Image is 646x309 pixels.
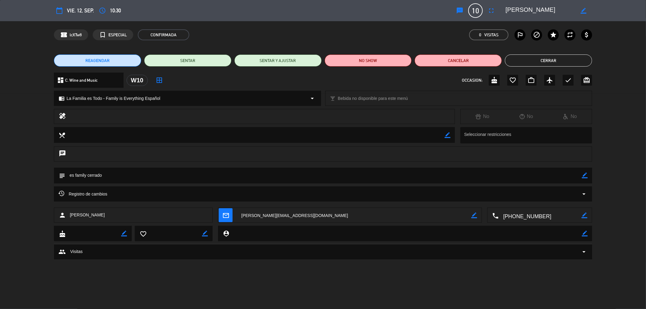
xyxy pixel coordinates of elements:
[415,54,502,67] button: Cancelar
[202,231,208,236] i: border_color
[222,212,229,219] i: mail_outline
[223,230,229,237] i: person_pin
[58,132,65,138] i: local_dining
[581,8,586,14] i: border_color
[454,5,465,16] button: sms
[59,230,65,237] i: cake
[548,113,592,120] div: No
[58,172,65,179] i: subject
[140,230,146,237] i: favorite_border
[99,31,106,38] i: turned_in_not
[67,6,94,15] span: vie. 12, sep.
[462,77,482,84] span: OCCASION:
[492,212,499,219] i: local_phone
[566,31,574,38] i: repeat
[505,54,592,67] button: Cerrar
[110,6,121,15] span: 10:30
[550,31,557,38] i: star
[60,31,68,38] span: confirmation_number
[85,58,110,64] span: REAGENDAR
[581,212,587,218] i: border_color
[445,132,450,138] i: border_color
[156,77,163,84] i: border_all
[461,113,504,120] div: No
[57,77,64,84] i: dashboard
[456,7,463,14] i: sms
[484,31,499,38] em: Visitas
[58,248,66,255] span: group
[580,190,588,198] i: arrow_drop_down
[108,31,127,38] span: ESPECIAL
[509,77,516,84] i: favorite_border
[234,54,322,67] button: SENTAR Y AJUSTAR
[70,248,83,255] span: Visitas
[309,95,316,102] i: arrow_drop_down
[121,231,127,236] i: border_color
[580,248,588,255] span: arrow_drop_down
[97,5,108,16] button: access_time
[546,77,553,84] i: airplanemode_active
[70,212,105,219] span: [PERSON_NAME]
[127,75,148,86] div: W10
[330,96,336,101] i: local_bar
[516,31,524,38] i: outlined_flag
[582,231,588,236] i: border_color
[138,29,189,40] span: CONFIRMADA
[58,190,108,198] span: Registro de cambios
[528,77,535,84] i: work_outline
[479,31,481,38] span: 0
[486,5,497,16] button: fullscreen
[325,54,412,67] button: NO SHOW
[338,95,408,102] span: Bebida no disponible para este menú
[144,54,231,67] button: SENTAR
[582,173,588,178] i: border_color
[59,212,66,219] i: person
[65,77,98,84] span: C. Wine and Music
[56,7,63,14] i: calendar_today
[471,212,477,218] i: border_color
[565,77,572,84] i: check
[583,77,590,84] i: card_giftcard
[488,7,495,14] i: fullscreen
[504,113,548,120] div: No
[491,77,498,84] i: cake
[583,31,590,38] i: attach_money
[59,150,66,158] i: chat
[70,31,82,38] span: lcXTw8
[468,3,483,18] span: 10
[533,31,540,38] i: block
[54,54,141,67] button: REAGENDAR
[59,112,66,121] i: healing
[99,7,106,14] i: access_time
[54,5,65,16] button: calendar_today
[67,95,160,102] span: La Familia es Todo - Family is Everything Español
[59,96,65,101] i: chrome_reader_mode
